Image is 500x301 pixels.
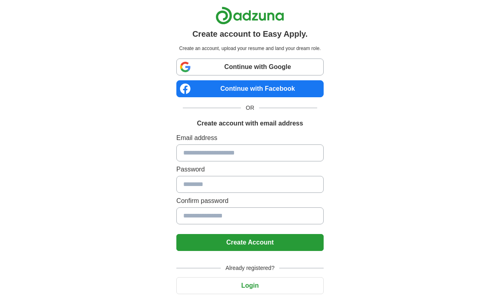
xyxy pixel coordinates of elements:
[221,264,279,272] span: Already registered?
[192,28,308,40] h1: Create account to Easy Apply.
[176,234,324,251] button: Create Account
[176,277,324,294] button: Login
[215,6,284,25] img: Adzuna logo
[176,133,324,143] label: Email address
[197,119,303,128] h1: Create account with email address
[176,59,324,75] a: Continue with Google
[241,104,259,112] span: OR
[178,45,322,52] p: Create an account, upload your resume and land your dream role.
[176,196,324,206] label: Confirm password
[176,282,324,289] a: Login
[176,80,324,97] a: Continue with Facebook
[176,165,324,174] label: Password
